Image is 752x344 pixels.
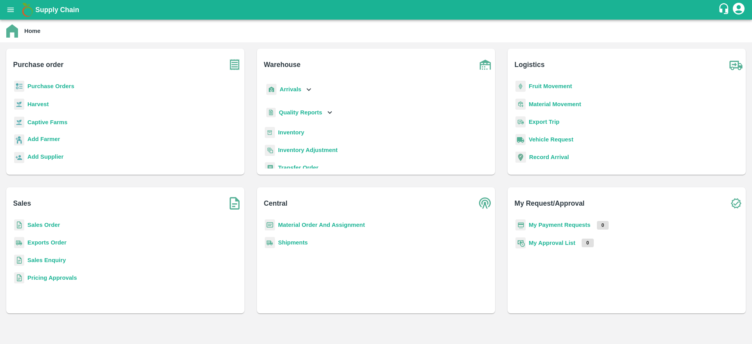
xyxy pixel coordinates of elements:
[27,154,63,160] b: Add Supplier
[27,101,49,107] a: Harvest
[14,272,24,284] img: sales
[279,109,322,116] b: Quality Reports
[225,194,244,213] img: soSales
[265,105,334,121] div: Quality Reports
[35,4,718,15] a: Supply Chain
[14,98,24,110] img: harvest
[27,222,60,228] a: Sales Order
[529,222,591,228] a: My Payment Requests
[278,165,318,171] a: Transfer Order
[515,134,526,145] img: vehicle
[27,136,60,142] b: Add Farmer
[718,3,732,17] div: customer-support
[264,198,287,209] b: Central
[27,239,67,246] a: Exports Order
[20,2,35,18] img: logo
[515,98,526,110] img: material
[264,59,301,70] b: Warehouse
[726,55,746,74] img: truck
[265,237,275,248] img: shipments
[515,152,526,163] img: recordArrival
[515,81,526,92] img: fruit
[582,239,594,247] p: 0
[265,127,275,138] img: whInventory
[265,145,275,156] img: inventory
[529,101,581,107] a: Material Movement
[225,55,244,74] img: purchase
[2,1,20,19] button: open drawer
[265,81,313,98] div: Arrivals
[27,152,63,163] a: Add Supplier
[266,84,277,95] img: whArrival
[529,83,572,89] a: Fruit Movement
[529,240,575,246] a: My Approval List
[597,221,609,230] p: 0
[24,28,40,34] b: Home
[475,194,495,213] img: central
[27,135,60,145] a: Add Farmer
[27,275,77,281] a: Pricing Approvals
[515,198,585,209] b: My Request/Approval
[266,108,276,118] img: qualityReport
[529,136,573,143] a: Vehicle Request
[515,219,526,231] img: payment
[515,237,526,249] img: approval
[14,255,24,266] img: sales
[14,134,24,146] img: farmer
[265,219,275,231] img: centralMaterial
[14,116,24,128] img: harvest
[27,257,66,263] a: Sales Enquiry
[280,86,301,92] b: Arrivals
[278,147,338,153] a: Inventory Adjustment
[35,6,79,14] b: Supply Chain
[529,154,569,160] a: Record Arrival
[529,119,559,125] a: Export Trip
[278,222,365,228] a: Material Order And Assignment
[278,239,308,246] a: Shipments
[13,59,63,70] b: Purchase order
[27,83,74,89] a: Purchase Orders
[732,2,746,18] div: account of current user
[515,116,526,128] img: delivery
[14,219,24,231] img: sales
[265,162,275,174] img: whTransfer
[13,198,31,209] b: Sales
[14,237,24,248] img: shipments
[475,55,495,74] img: warehouse
[27,119,67,125] a: Captive Farms
[6,24,18,38] img: home
[515,59,545,70] b: Logistics
[278,129,304,136] a: Inventory
[14,152,24,163] img: supplier
[726,194,746,213] img: check
[14,81,24,92] img: reciept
